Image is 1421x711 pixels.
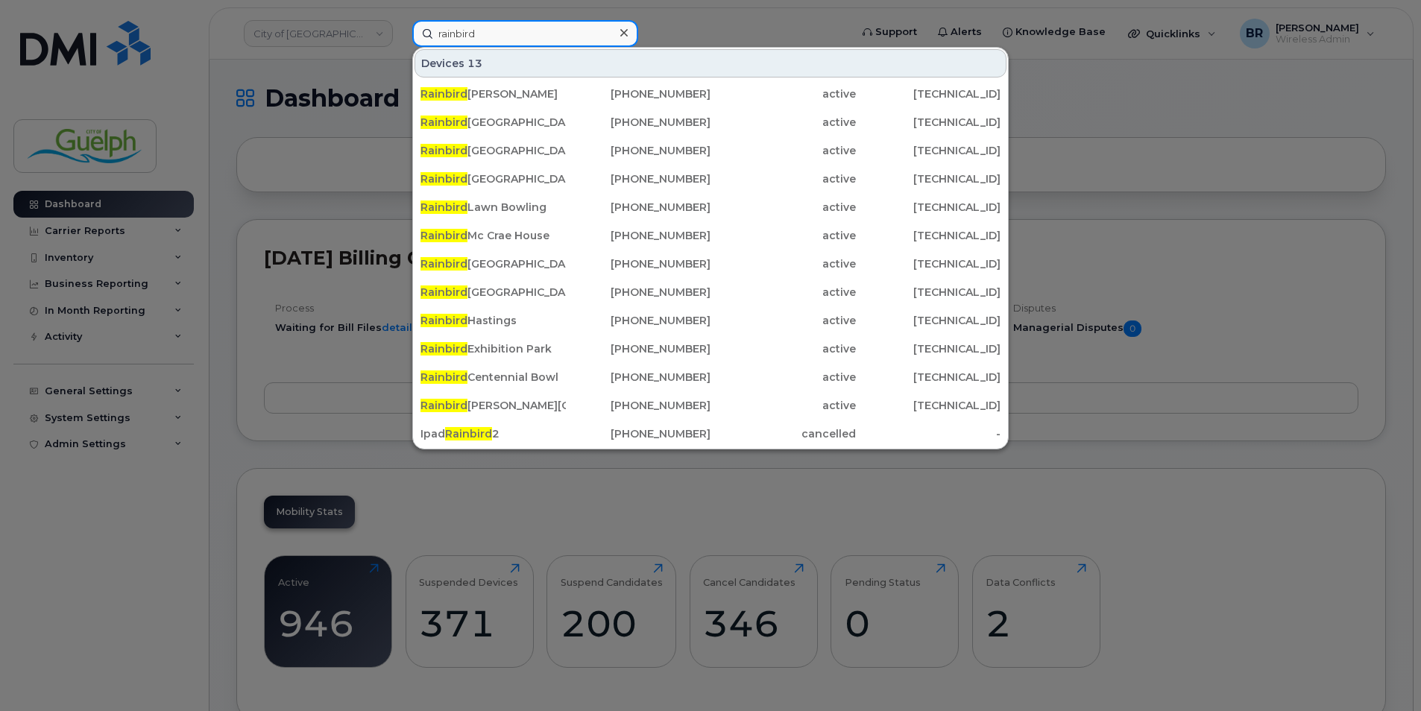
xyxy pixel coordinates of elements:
[415,392,1006,419] a: Rainbird[PERSON_NAME][GEOGRAPHIC_DATA][PHONE_NUMBER]active[TECHNICAL_ID]
[420,370,566,385] div: Centennial Bowl
[710,341,856,356] div: active
[566,256,711,271] div: [PHONE_NUMBER]
[420,200,566,215] div: Lawn Bowling
[420,426,566,441] div: Ipad 2
[415,307,1006,334] a: RainbirdHastings[PHONE_NUMBER]active[TECHNICAL_ID]
[566,370,711,385] div: [PHONE_NUMBER]
[420,370,467,384] span: Rainbird
[420,257,467,271] span: Rainbird
[420,229,467,242] span: Rainbird
[856,143,1001,158] div: [TECHNICAL_ID]
[710,86,856,101] div: active
[710,228,856,243] div: active
[415,335,1006,362] a: RainbirdExhibition Park[PHONE_NUMBER]active[TECHNICAL_ID]
[566,86,711,101] div: [PHONE_NUMBER]
[415,80,1006,107] a: Rainbird[PERSON_NAME][PHONE_NUMBER]active[TECHNICAL_ID]
[566,228,711,243] div: [PHONE_NUMBER]
[420,285,566,300] div: [GEOGRAPHIC_DATA]
[710,370,856,385] div: active
[415,137,1006,164] a: Rainbird[GEOGRAPHIC_DATA][PHONE_NUMBER]active[TECHNICAL_ID]
[856,341,1001,356] div: [TECHNICAL_ID]
[420,200,467,214] span: Rainbird
[420,172,467,186] span: Rainbird
[710,398,856,413] div: active
[566,398,711,413] div: [PHONE_NUMBER]
[710,256,856,271] div: active
[420,398,566,413] div: [PERSON_NAME][GEOGRAPHIC_DATA]
[856,115,1001,130] div: [TECHNICAL_ID]
[856,228,1001,243] div: [TECHNICAL_ID]
[856,398,1001,413] div: [TECHNICAL_ID]
[420,341,566,356] div: Exhibition Park
[566,313,711,328] div: [PHONE_NUMBER]
[566,171,711,186] div: [PHONE_NUMBER]
[415,222,1006,249] a: RainbirdMc Crae House[PHONE_NUMBER]active[TECHNICAL_ID]
[710,285,856,300] div: active
[420,228,566,243] div: Mc Crae House
[415,279,1006,306] a: Rainbird[GEOGRAPHIC_DATA][PHONE_NUMBER]active[TECHNICAL_ID]
[415,420,1006,447] a: IpadRainbird2[PHONE_NUMBER]cancelled-
[566,341,711,356] div: [PHONE_NUMBER]
[856,370,1001,385] div: [TECHNICAL_ID]
[415,49,1006,78] div: Devices
[420,87,467,101] span: Rainbird
[420,314,467,327] span: Rainbird
[415,364,1006,391] a: RainbirdCentennial Bowl[PHONE_NUMBER]active[TECHNICAL_ID]
[420,313,566,328] div: Hastings
[415,250,1006,277] a: Rainbird[GEOGRAPHIC_DATA][PHONE_NUMBER]active[TECHNICAL_ID]
[566,200,711,215] div: [PHONE_NUMBER]
[856,200,1001,215] div: [TECHNICAL_ID]
[856,256,1001,271] div: [TECHNICAL_ID]
[710,200,856,215] div: active
[710,115,856,130] div: active
[420,86,566,101] div: [PERSON_NAME]
[856,171,1001,186] div: [TECHNICAL_ID]
[710,143,856,158] div: active
[420,115,566,130] div: [GEOGRAPHIC_DATA]
[420,342,467,355] span: Rainbird
[710,313,856,328] div: active
[420,399,467,412] span: Rainbird
[467,56,482,71] span: 13
[856,426,1001,441] div: -
[420,285,467,299] span: Rainbird
[415,109,1006,136] a: Rainbird[GEOGRAPHIC_DATA][PHONE_NUMBER]active[TECHNICAL_ID]
[420,143,566,158] div: [GEOGRAPHIC_DATA]
[415,194,1006,221] a: RainbirdLawn Bowling[PHONE_NUMBER]active[TECHNICAL_ID]
[856,313,1001,328] div: [TECHNICAL_ID]
[856,285,1001,300] div: [TECHNICAL_ID]
[710,426,856,441] div: cancelled
[566,143,711,158] div: [PHONE_NUMBER]
[856,86,1001,101] div: [TECHNICAL_ID]
[566,115,711,130] div: [PHONE_NUMBER]
[420,256,566,271] div: [GEOGRAPHIC_DATA]
[415,165,1006,192] a: Rainbird[GEOGRAPHIC_DATA][PHONE_NUMBER]active[TECHNICAL_ID]
[420,116,467,129] span: Rainbird
[420,144,467,157] span: Rainbird
[710,171,856,186] div: active
[445,427,492,440] span: Rainbird
[566,285,711,300] div: [PHONE_NUMBER]
[420,171,566,186] div: [GEOGRAPHIC_DATA]
[566,426,711,441] div: [PHONE_NUMBER]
